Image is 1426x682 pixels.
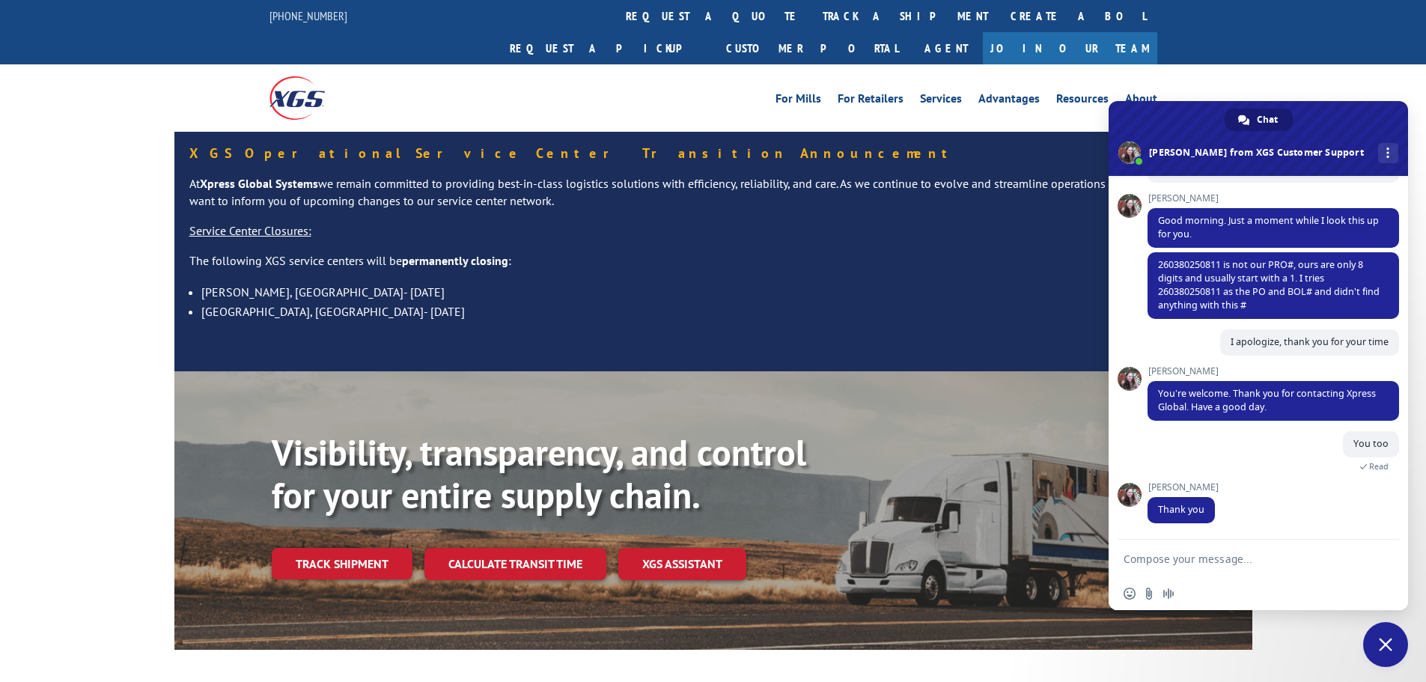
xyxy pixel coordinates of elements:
[189,175,1237,223] p: At we remain committed to providing best-in-class logistics solutions with efficiency, reliabilit...
[618,548,746,580] a: XGS ASSISTANT
[1158,387,1376,413] span: You’re welcome. Thank you for contacting Xpress Global. Have a good day.
[269,8,347,23] a: [PHONE_NUMBER]
[1148,482,1219,493] span: [PERSON_NAME]
[1163,588,1174,600] span: Audio message
[200,176,318,191] strong: Xpress Global Systems
[201,282,1237,302] li: [PERSON_NAME], [GEOGRAPHIC_DATA]- [DATE]
[201,302,1237,321] li: [GEOGRAPHIC_DATA], [GEOGRAPHIC_DATA]- [DATE]
[909,32,983,64] a: Agent
[1363,622,1408,667] a: Close chat
[1231,335,1389,348] span: I apologize, thank you for your time
[189,223,311,238] u: Service Center Closures:
[402,253,508,268] strong: permanently closing
[1369,461,1389,472] span: Read
[978,93,1040,109] a: Advantages
[1158,258,1380,311] span: 260380250811 is not our PRO#, ours are only 8 digits and usually start with a 1. I tries 26038025...
[189,147,1237,160] h5: XGS Operational Service Center Transition Announcement
[1158,214,1379,240] span: Good morning. Just a moment while I look this up for you.
[1125,93,1157,109] a: About
[272,548,412,579] a: Track shipment
[499,32,715,64] a: Request a pickup
[424,548,606,580] a: Calculate transit time
[920,93,962,109] a: Services
[1148,193,1399,204] span: [PERSON_NAME]
[983,32,1157,64] a: Join Our Team
[1143,588,1155,600] span: Send a file
[1124,540,1363,577] textarea: Compose your message...
[1257,109,1278,131] span: Chat
[776,93,821,109] a: For Mills
[1353,437,1389,450] span: You too
[715,32,909,64] a: Customer Portal
[838,93,904,109] a: For Retailers
[1148,366,1399,377] span: [PERSON_NAME]
[1158,503,1204,516] span: Thank you
[1056,93,1109,109] a: Resources
[1225,109,1293,131] a: Chat
[272,429,806,519] b: Visibility, transparency, and control for your entire supply chain.
[189,252,1237,282] p: The following XGS service centers will be :
[1124,588,1136,600] span: Insert an emoji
